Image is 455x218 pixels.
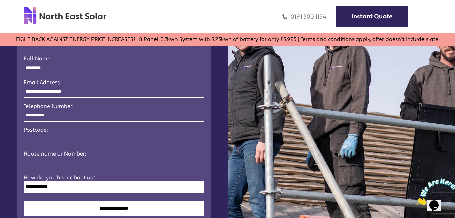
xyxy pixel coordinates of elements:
a: 0191 500 1154 [282,13,326,21]
iframe: chat widget [413,176,455,208]
label: How did you hear about us? [24,174,204,181]
label: Telephone Number: [24,103,204,110]
img: phone icon [282,13,287,21]
label: Full Name: [24,55,204,62]
span: 1 [3,3,5,8]
label: Postcode: [24,127,204,133]
a: Instant Quote [336,6,408,27]
img: north east solar logo [24,7,107,25]
label: House name or Number: [24,150,204,157]
img: Chat attention grabber [3,3,45,30]
img: menu icon [425,13,431,19]
label: Email Address: [24,79,204,86]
